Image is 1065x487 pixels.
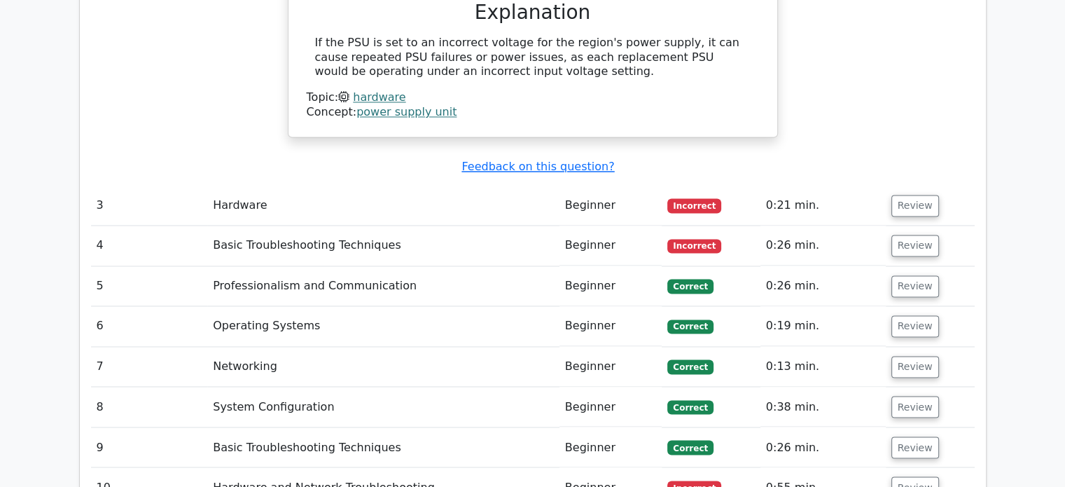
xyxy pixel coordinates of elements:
button: Review [891,195,939,217]
td: 0:26 min. [760,266,886,306]
span: Incorrect [667,239,721,253]
td: 7 [91,347,208,387]
span: Incorrect [667,198,721,212]
div: Concept: [307,105,759,120]
td: 0:26 min. [760,427,886,467]
span: Correct [667,320,713,334]
td: 0:38 min. [760,387,886,427]
span: Correct [667,359,713,373]
div: Topic: [307,90,759,105]
td: Beginner [559,226,662,266]
td: 0:19 min. [760,306,886,346]
td: Professionalism and Communication [207,266,559,306]
a: power supply unit [356,105,457,118]
span: Correct [667,440,713,454]
td: Hardware [207,186,559,226]
span: Correct [667,400,713,414]
td: 0:26 min. [760,226,886,266]
button: Review [891,356,939,378]
a: Feedback on this question? [461,160,614,173]
td: 5 [91,266,208,306]
td: 0:13 min. [760,347,886,387]
td: Beginner [559,347,662,387]
td: System Configuration [207,387,559,427]
button: Review [891,275,939,297]
td: Operating Systems [207,306,559,346]
td: 0:21 min. [760,186,886,226]
td: 8 [91,387,208,427]
span: Correct [667,279,713,293]
td: 9 [91,427,208,467]
button: Review [891,396,939,418]
button: Review [891,235,939,256]
td: 4 [91,226,208,266]
a: hardware [353,90,405,104]
button: Review [891,437,939,458]
div: If the PSU is set to an incorrect voltage for the region's power supply, it can cause repeated PS... [315,36,751,79]
td: 3 [91,186,208,226]
h3: Explanation [315,1,751,25]
td: 6 [91,306,208,346]
td: Beginner [559,266,662,306]
td: Beginner [559,387,662,427]
td: Beginner [559,427,662,467]
td: Beginner [559,186,662,226]
td: Networking [207,347,559,387]
button: Review [891,315,939,337]
td: Beginner [559,306,662,346]
td: Basic Troubleshooting Techniques [207,427,559,467]
td: Basic Troubleshooting Techniques [207,226,559,266]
